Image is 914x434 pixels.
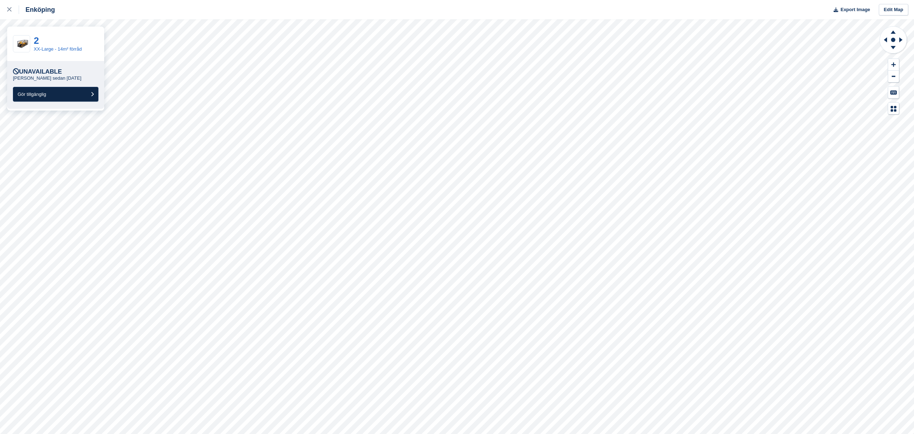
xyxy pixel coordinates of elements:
[13,68,62,75] div: Unavailable
[13,87,98,102] button: Gör tillgänglig
[829,4,870,16] button: Export Image
[18,92,46,97] span: Gör tillgänglig
[888,103,899,115] button: Map Legend
[888,87,899,98] button: Keyboard Shortcuts
[34,46,82,52] a: XX-Large - 14m² förråd
[879,4,908,16] a: Edit Map
[13,38,30,50] img: _prc-large_final%20(1).png
[34,35,39,46] a: 2
[888,71,899,83] button: Zoom Out
[840,6,870,13] span: Export Image
[19,5,55,14] div: Enköping
[888,59,899,71] button: Zoom In
[13,75,82,81] p: [PERSON_NAME] sedan [DATE]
